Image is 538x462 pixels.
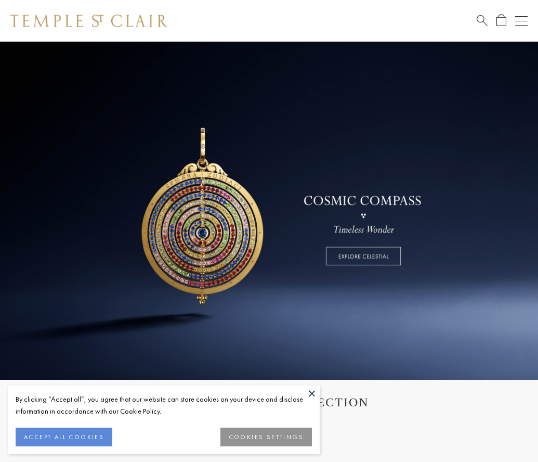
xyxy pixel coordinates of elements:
img: Temple St. Clair [10,15,167,27]
button: ACCEPT ALL COOKIES [16,428,112,446]
button: COOKIES SETTINGS [220,428,312,446]
a: Open Shopping Bag [496,14,506,27]
button: Open navigation [515,15,528,27]
a: Search [477,14,488,27]
div: By clicking “Accept all”, you agree that our website can store cookies on your device and disclos... [16,393,312,417]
